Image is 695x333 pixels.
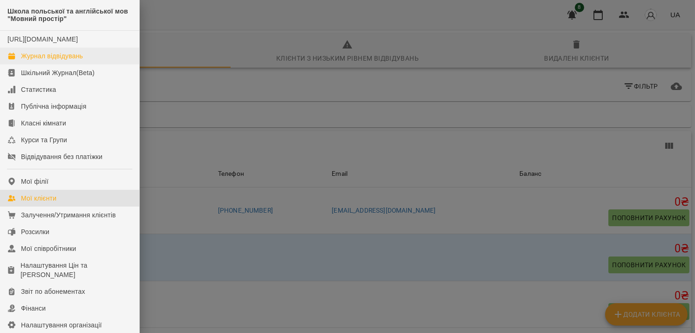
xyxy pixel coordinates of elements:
div: Шкільний Журнал(Beta) [21,68,95,77]
div: Фінанси [21,304,46,313]
div: Налаштування організації [21,320,102,330]
div: Класні кімнати [21,118,66,128]
div: Публічна інформація [21,102,86,111]
a: [URL][DOMAIN_NAME] [7,35,78,43]
div: Журнал відвідувань [21,51,83,61]
div: Мої співробітники [21,244,76,253]
div: Мої клієнти [21,194,56,203]
div: Курси та Групи [21,135,67,145]
div: Розсилки [21,227,49,236]
div: Мої філії [21,177,48,186]
div: Звіт по абонементах [21,287,85,296]
span: Школа польської та англійської мов "Мовний простір" [7,7,132,23]
div: Налаштування Цін та [PERSON_NAME] [20,261,132,279]
div: Залучення/Утримання клієнтів [21,210,116,220]
div: Статистика [21,85,56,94]
div: Відвідування без платіжки [21,152,102,161]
